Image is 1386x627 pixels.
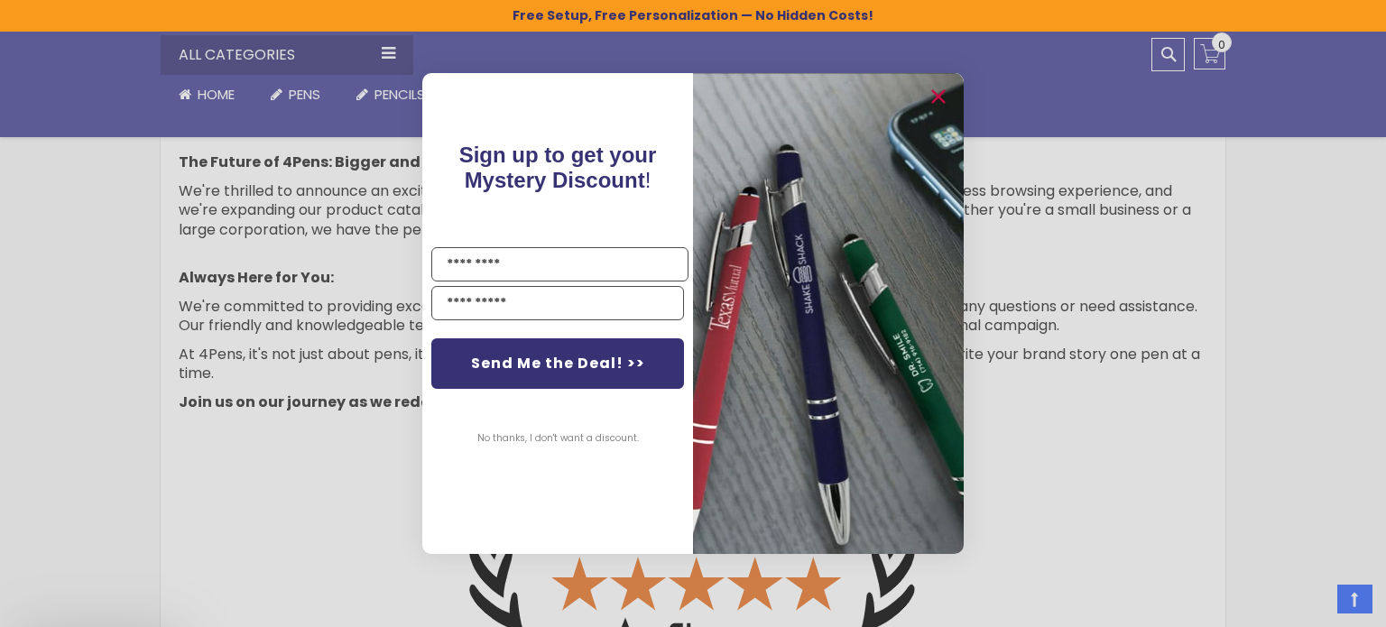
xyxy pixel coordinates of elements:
button: No thanks, I don't want a discount. [468,416,648,461]
button: Send Me the Deal! >> [431,338,684,389]
span: Sign up to get your Mystery Discount [459,143,657,192]
span: ! [459,143,657,192]
button: Close dialog [924,82,953,111]
img: pop-up-image [693,73,964,554]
